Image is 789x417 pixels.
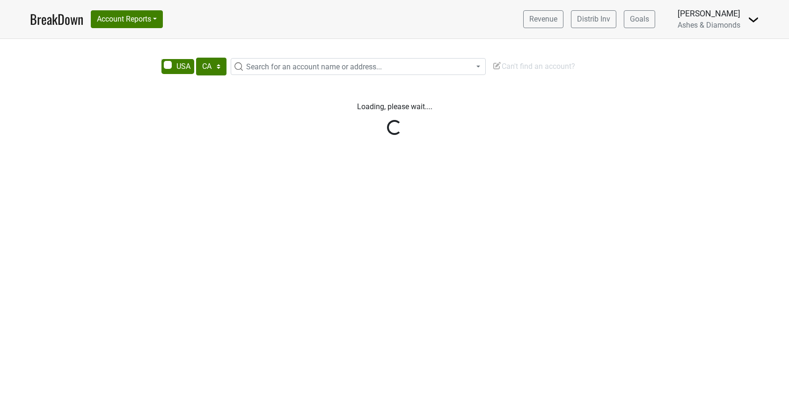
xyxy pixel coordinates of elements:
[492,62,575,71] span: Can't find an account?
[492,61,502,70] img: Edit
[571,10,616,28] a: Distrib Inv
[748,14,759,25] img: Dropdown Menu
[246,62,382,71] span: Search for an account name or address...
[523,10,563,28] a: Revenue
[135,101,654,112] p: Loading, please wait....
[30,9,83,29] a: BreakDown
[624,10,655,28] a: Goals
[678,7,740,20] div: [PERSON_NAME]
[91,10,163,28] button: Account Reports
[678,21,740,30] span: Ashes & Diamonds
